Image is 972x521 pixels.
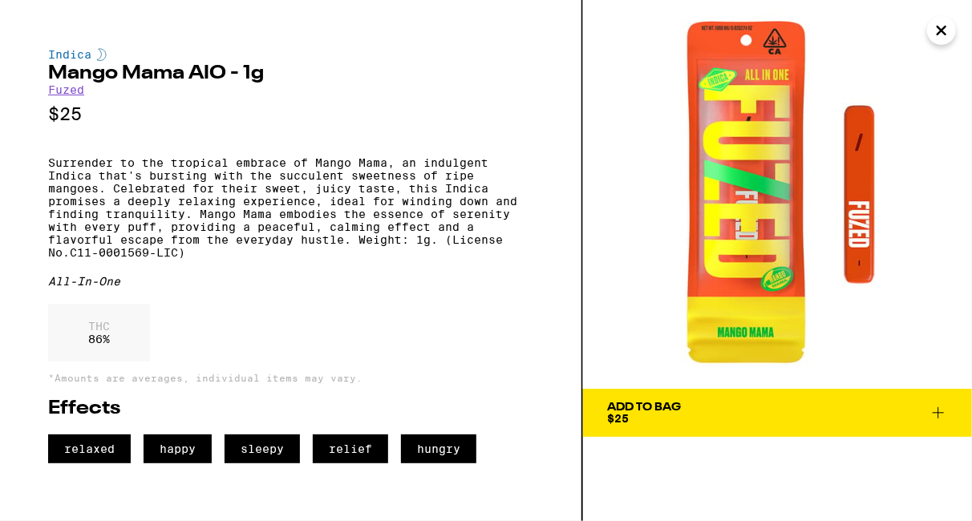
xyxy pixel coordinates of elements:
span: Hi. Need any help? [10,11,115,24]
div: Add To Bag [607,402,681,413]
img: indicaColor.svg [97,48,107,61]
span: $25 [607,412,629,425]
span: relief [313,434,388,463]
span: hungry [401,434,476,463]
a: Fuzed [48,83,84,96]
p: $25 [48,104,533,124]
p: Surrender to the tropical embrace of Mango Mama, an indulgent Indica that's bursting with the suc... [48,156,533,259]
button: Add To Bag$25 [583,389,972,437]
div: 86 % [48,304,150,361]
span: relaxed [48,434,131,463]
div: Indica [48,48,533,61]
button: Close [927,16,956,45]
div: All-In-One [48,275,533,288]
p: *Amounts are averages, individual items may vary. [48,373,533,383]
span: happy [144,434,212,463]
p: THC [88,320,110,333]
span: sleepy [225,434,300,463]
h2: Mango Mama AIO - 1g [48,64,533,83]
h2: Effects [48,399,533,418]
